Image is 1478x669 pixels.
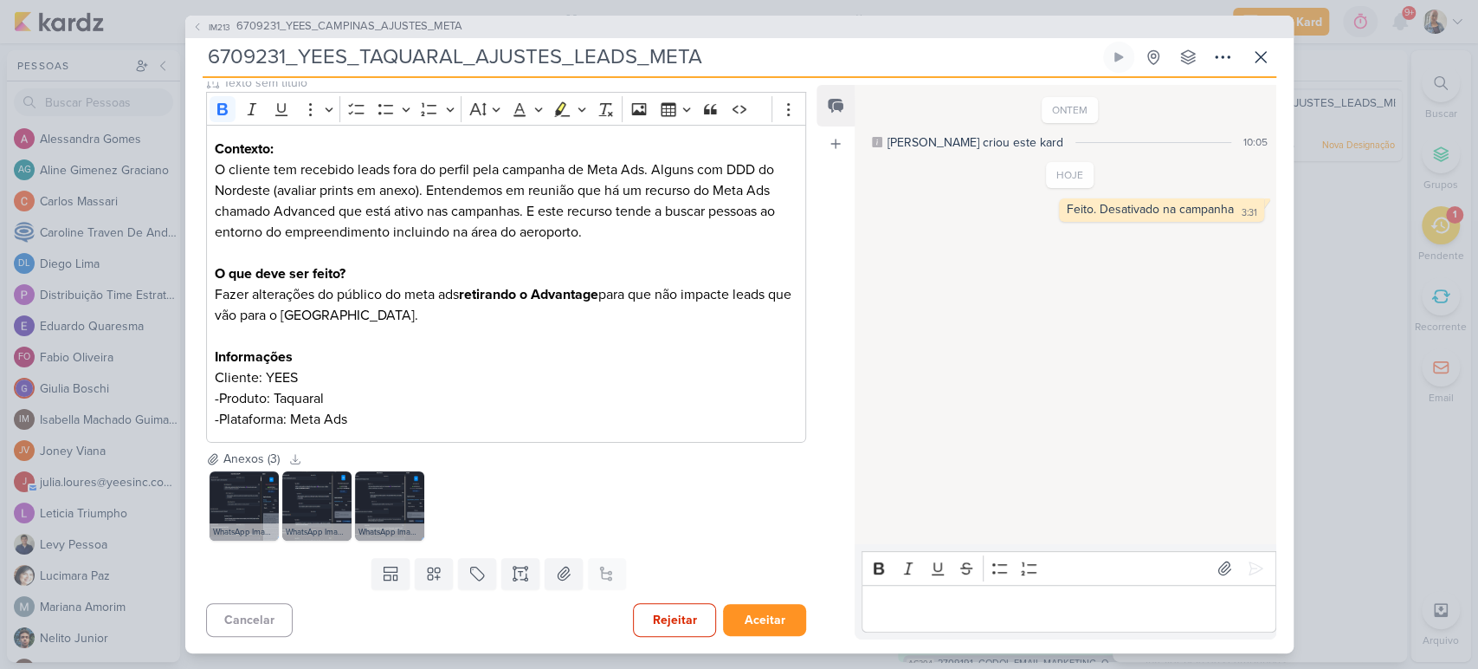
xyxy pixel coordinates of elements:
[220,74,807,92] input: Texto sem título
[215,409,797,430] p: -Plataforma: Meta Ads
[215,284,797,347] p: Fazer alterações do público do meta ads para que não impacte leads que vão para o [GEOGRAPHIC_DATA].
[206,125,807,443] div: Editor editing area: main
[282,471,352,541] img: OkrZOyCHVgmvXnLAuGdnwpesa68W2Q1tgkTwfyKx.jpg
[215,140,274,158] strong: Contexto:
[203,42,1100,73] input: Kard Sem Título
[633,603,716,637] button: Rejeitar
[723,604,806,636] button: Aceitar
[355,523,424,541] div: WhatsApp Image [DATE] 09.42.04 (1).jpeg
[282,523,352,541] div: WhatsApp Image [DATE] 10.41.29 (1).jpeg
[887,133,1063,152] div: [PERSON_NAME] criou este kard
[215,388,797,409] p: -Produto: Taquaral
[206,603,293,637] button: Cancelar
[215,265,345,283] strong: O que deve ser feito?
[210,523,279,541] div: WhatsApp Image [DATE] 10.42.26.jpeg
[862,585,1275,633] div: Editor editing area: main
[215,348,293,366] strong: Informações
[862,551,1275,585] div: Editor toolbar
[459,286,598,303] strong: retirando o Advantage
[215,139,797,284] p: O cliente tem recebido leads fora do perfil pela campanha de Meta Ads. Alguns com DDD do Nordeste...
[1067,202,1234,217] div: Feito. Desativado na campanha
[1242,206,1257,220] div: 3:31
[1112,50,1126,64] div: Ligar relógio
[1243,134,1268,150] div: 10:05
[215,367,797,388] p: Cliente: YEES
[223,450,280,468] div: Anexos (3)
[355,471,424,541] img: xOWERR187KgHETdChxRCZ6EbOWNLeUbCjfyfNuKR.jpg
[206,92,807,126] div: Editor toolbar
[210,471,279,541] img: TdZGQeslNXpd5IhafDoIAR1dU98i6SdprcBpgpLf.jpg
